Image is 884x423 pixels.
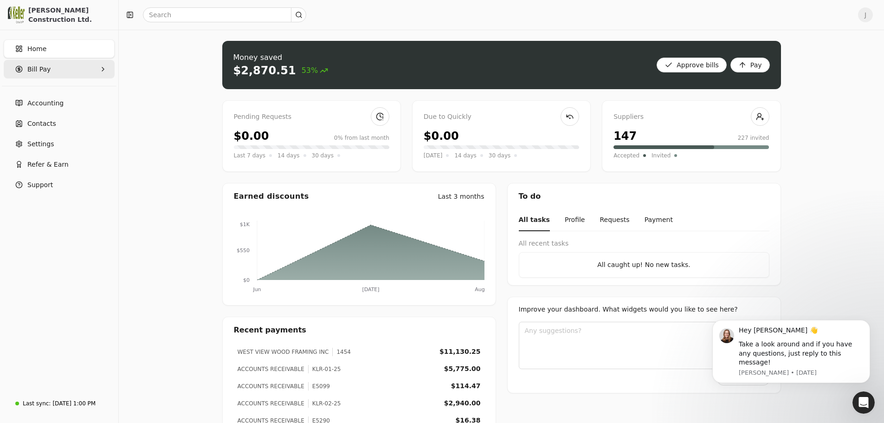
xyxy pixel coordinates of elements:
[489,151,510,160] span: 30 days
[565,209,585,231] button: Profile
[4,395,115,412] a: Last sync:[DATE] 1:00 PM
[302,65,329,76] span: 53%
[4,114,115,133] a: Contacts
[698,315,884,398] iframe: Intercom notifications message
[239,221,250,228] tspan: $1K
[8,7,25,23] img: 0537828a-cf49-447f-a6d3-a322c667907b.png
[858,7,873,22] button: J
[234,112,389,122] div: Pending Requests
[439,347,481,357] div: $11,130.25
[243,277,250,283] tspan: $0
[508,183,781,209] div: To do
[312,151,334,160] span: 30 days
[4,39,115,58] a: Home
[738,134,769,142] div: 227 invited
[645,209,673,231] button: Payment
[223,317,496,343] div: Recent payments
[613,128,637,144] div: 147
[308,365,341,373] div: KLR-01-25
[652,151,671,160] span: Invited
[424,128,459,144] div: $0.00
[234,128,269,144] div: $0.00
[444,364,481,374] div: $5,775.00
[234,191,309,202] div: Earned discounts
[27,180,53,190] span: Support
[613,151,639,160] span: Accepted
[444,398,481,408] div: $2,940.00
[238,348,329,356] div: WEST VIEW WOOD FRAMING INC
[519,239,769,248] div: All recent tasks
[332,348,351,356] div: 1454
[277,151,299,160] span: 14 days
[27,44,46,54] span: Home
[475,286,484,293] tspan: Aug
[238,382,304,390] div: ACCOUNTS RECEIVABLE
[519,305,769,314] div: Improve your dashboard. What widgets would you like to see here?
[4,176,115,194] button: Support
[451,381,481,391] div: $114.47
[23,399,51,408] div: Last sync:
[4,135,115,153] a: Settings
[852,391,875,414] iframe: Intercom live chat
[238,365,304,373] div: ACCOUNTS RECEIVABLE
[657,58,727,72] button: Approve bills
[334,134,389,142] div: 0% from last month
[27,119,56,129] span: Contacts
[454,151,476,160] span: 14 days
[27,139,54,149] span: Settings
[4,60,115,78] button: Bill Pay
[4,155,115,174] button: Refer & Earn
[143,7,306,22] input: Search
[424,151,443,160] span: [DATE]
[233,63,296,78] div: $2,870.51
[308,382,330,390] div: E5099
[234,151,266,160] span: Last 7 days
[613,112,769,122] div: Suppliers
[233,52,329,63] div: Money saved
[362,286,379,293] tspan: [DATE]
[52,399,96,408] div: [DATE] 1:00 PM
[27,160,69,169] span: Refer & Earn
[238,399,304,408] div: ACCOUNTS RECEIVABLE
[27,65,51,74] span: Bill Pay
[438,192,484,202] div: Last 3 months
[252,286,261,293] tspan: Jun
[527,260,761,270] div: All caught up! No new tasks.
[730,58,770,72] button: Pay
[237,247,250,254] tspan: $550
[27,98,64,108] span: Accounting
[519,209,550,231] button: All tasks
[600,209,629,231] button: Requests
[308,399,341,408] div: KLR-02-25
[4,94,115,112] a: Accounting
[424,112,579,122] div: Due to Quickly
[28,6,110,24] div: [PERSON_NAME] Construction Ltd.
